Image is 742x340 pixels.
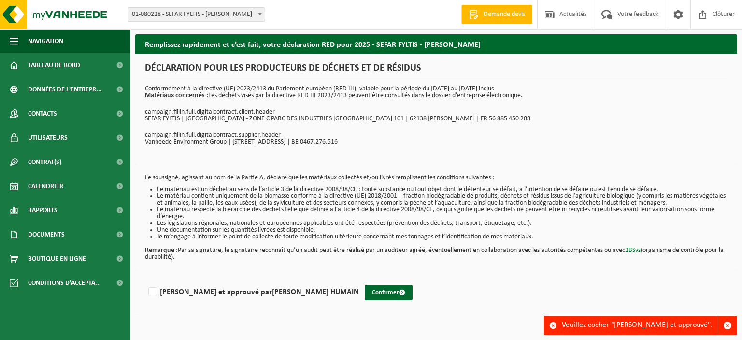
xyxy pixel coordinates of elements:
a: 2BSvs [625,247,641,254]
strong: Remarque : [145,247,178,254]
p: campaign.fillin.full.digitalcontract.client.header [145,109,728,116]
span: Navigation [28,29,63,53]
li: Je m’engage à informer le point de collecte de toute modification ultérieure concernant mes tonna... [157,234,728,240]
a: Demande devis [461,5,532,24]
span: 01-080228 - SEFAR FYLTIS - BILLY BERCLAU [128,7,265,22]
span: Conditions d'accepta... [28,271,101,295]
li: Une documentation sur les quantités livrées est disponible. [157,227,728,234]
p: campaign.fillin.full.digitalcontract.supplier.header [145,132,728,139]
span: Rapports [28,198,57,222]
h2: Remplissez rapidement et c’est fait, votre déclaration RED pour 2025 - SEFAR FYLTIS - [PERSON_NAME] [135,34,737,53]
strong: Matériaux concernés : [145,92,208,99]
p: SEFAR FYLTIS | [GEOGRAPHIC_DATA] - ZONE C PARC DES INDUSTRIES [GEOGRAPHIC_DATA] 101 | 62138 [PERS... [145,116,728,122]
span: Contacts [28,102,57,126]
li: Le matériau contient uniquement de la biomasse conforme à la directive (UE) 2018/2001 – fraction ... [157,193,728,207]
span: Utilisateurs [28,126,68,150]
li: Les législations régionales, nationales et européennes applicables ont été respectées (prévention... [157,220,728,227]
span: Calendrier [28,174,63,198]
p: Par sa signature, le signataire reconnaît qu’un audit peut être réalisé par un auditeur agréé, év... [145,240,728,261]
li: Le matériau respecte la hiérarchie des déchets telle que définie à l’article 4 de la directive 20... [157,207,728,220]
label: [PERSON_NAME] et approuvé par [146,285,359,299]
span: 01-080228 - SEFAR FYLTIS - BILLY BERCLAU [128,8,265,21]
span: Contrat(s) [28,150,61,174]
p: Conformément à la directive (UE) 2023/2413 du Parlement européen (RED III), valable pour la pério... [145,86,728,99]
span: Tableau de bord [28,53,80,77]
p: Vanheede Environment Group | [STREET_ADDRESS] | BE 0467.276.516 [145,139,728,146]
span: Données de l'entrepr... [28,77,102,102]
span: Demande devis [481,10,528,19]
span: Boutique en ligne [28,247,86,271]
button: Confirmer [365,285,413,300]
li: Le matériau est un déchet au sens de l’article 3 de la directive 2008/98/CE : toute substance ou ... [157,186,728,193]
div: Veuillez cocher "[PERSON_NAME] et approuvé". [562,316,718,335]
strong: [PERSON_NAME] HUMAIN [272,288,359,296]
h1: DÉCLARATION POUR LES PRODUCTEURS DE DÉCHETS ET DE RÉSIDUS [145,63,728,78]
p: Le soussigné, agissant au nom de la Partie A, déclare que les matériaux collectés et/ou livrés re... [145,175,728,181]
span: Documents [28,222,65,247]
